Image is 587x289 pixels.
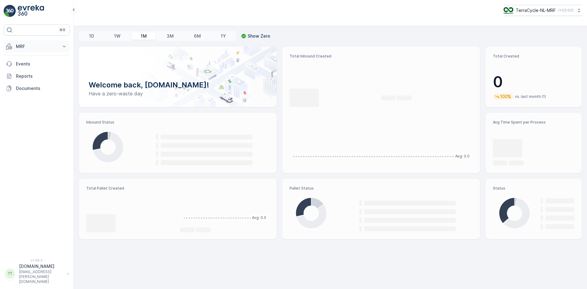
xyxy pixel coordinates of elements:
[516,7,556,13] p: TerraCycle-NL-MRF
[194,33,201,39] p: 6M
[248,33,270,39] p: Show Zero
[4,58,70,70] a: Events
[4,40,70,53] button: MRF
[141,33,147,39] p: 1M
[500,94,512,100] p: 100%
[114,33,120,39] p: 1W
[4,258,70,262] span: v 1.49.2
[5,269,15,279] div: TT
[493,186,574,191] p: Status
[515,94,546,99] p: vs. last month (1)
[504,5,582,16] button: TerraCycle-NL-MRF(+02:00)
[16,73,67,79] p: Reports
[4,82,70,94] a: Documents
[4,263,70,284] button: TT[DOMAIN_NAME][EMAIL_ADDRESS][PERSON_NAME][DOMAIN_NAME]
[493,120,574,125] p: Avg Time Spent per Process
[493,54,574,59] p: Total Created
[167,33,174,39] p: 3M
[16,85,67,91] p: Documents
[89,90,267,97] p: Have a zero-waste day
[558,8,574,13] p: ( +02:00 )
[19,263,64,269] p: [DOMAIN_NAME]
[493,73,574,91] p: 0
[86,120,269,125] p: Inbound Status
[18,5,44,17] img: logo_light-DOdMpM7g.png
[221,33,226,39] p: 1Y
[19,269,64,284] p: [EMAIL_ADDRESS][PERSON_NAME][DOMAIN_NAME]
[4,70,70,82] a: Reports
[290,54,473,59] p: Total Inbound Created
[4,5,16,17] img: logo
[89,33,94,39] p: 1D
[290,186,473,191] p: Pallet Status
[504,7,513,14] img: TC_v739CUj.png
[16,61,67,67] p: Events
[59,28,65,32] p: ⌘B
[16,43,57,50] p: MRF
[86,186,175,191] p: Total Pallet Created
[89,80,267,90] p: Welcome back, [DOMAIN_NAME]!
